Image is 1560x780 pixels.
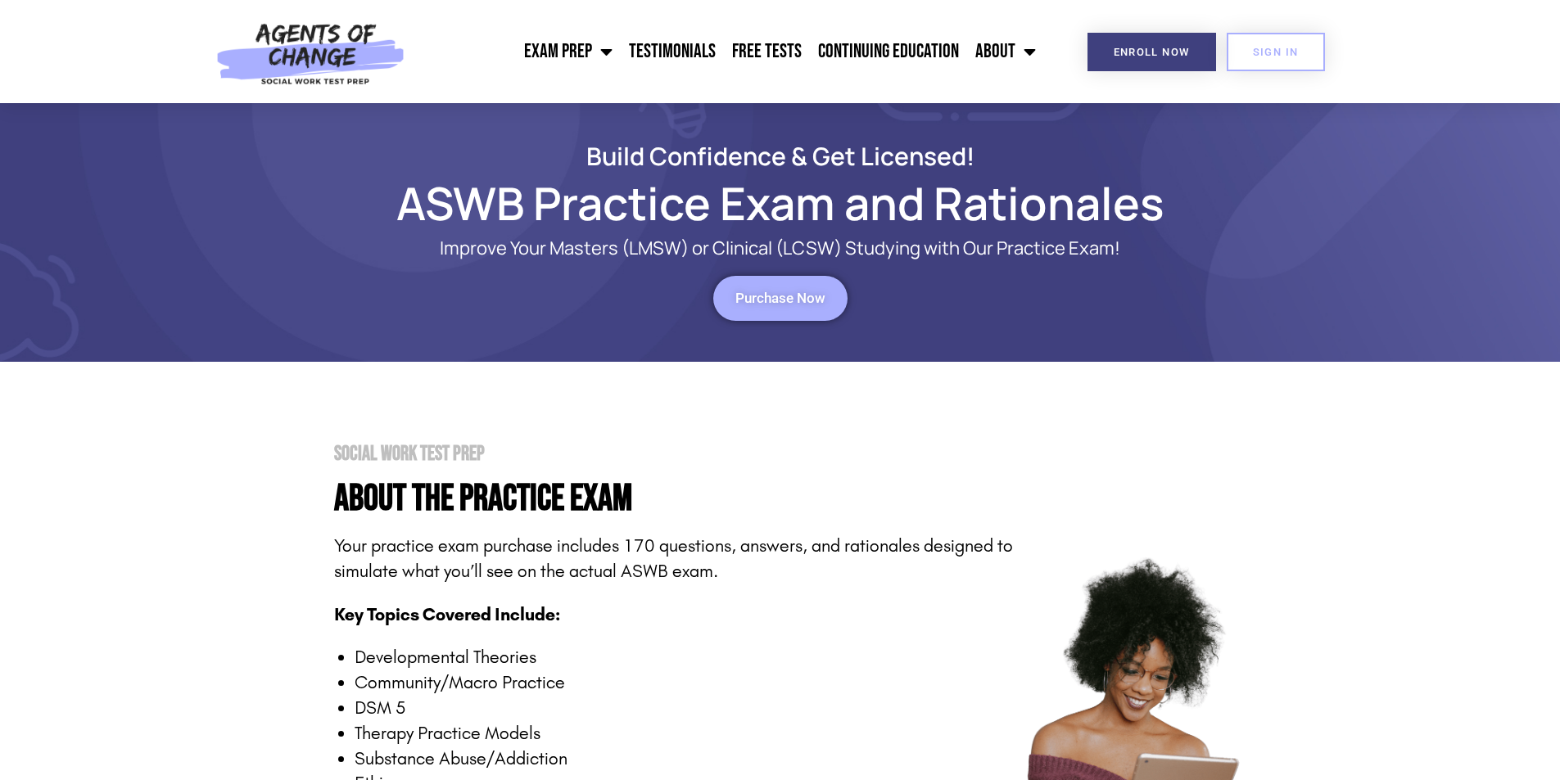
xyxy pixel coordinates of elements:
[334,444,1014,464] h2: Social Work Test Prep
[810,31,967,72] a: Continuing Education
[334,480,1014,517] h4: About the PRactice Exam
[1253,47,1299,57] span: SIGN IN
[1087,33,1216,71] a: Enroll Now
[355,696,1014,721] li: DSM 5
[355,721,1014,746] li: Therapy Practice Models
[379,238,1182,259] p: Improve Your Masters (LMSW) or Clinical (LCSW) Studying with Our Practice Exam!
[355,647,536,668] span: Developmental Theories
[713,276,848,321] a: Purchase Now
[724,31,810,72] a: Free Tests
[1114,47,1190,57] span: Enroll Now
[314,184,1247,222] h1: ASWB Practice Exam and Rationales
[355,670,1014,696] li: Community/Macro Practice
[621,31,724,72] a: Testimonials
[314,144,1247,168] h2: Build Confidence & Get Licensed!
[334,604,560,625] span: Key Topics Covered Include:
[414,31,1044,72] nav: Menu
[1227,33,1325,71] a: SIGN IN
[516,31,621,72] a: Exam Prep
[334,535,1013,582] span: Your practice exam purchase includes 170 questions, answers, and rationales designed to simulate ...
[355,746,1014,772] li: Substance Abuse/Addiction
[967,31,1044,72] a: About
[735,291,825,305] span: Purchase Now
